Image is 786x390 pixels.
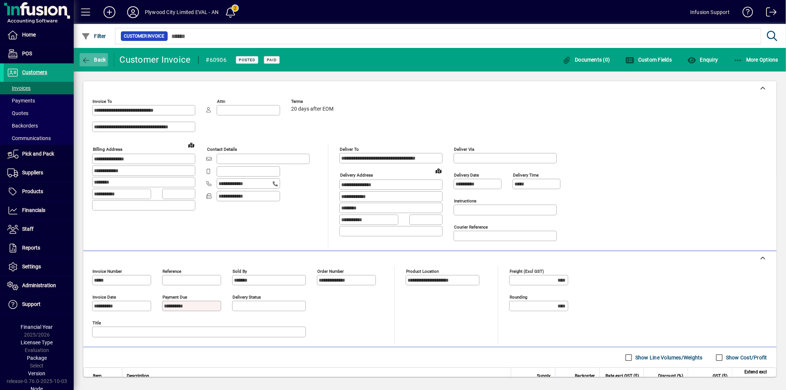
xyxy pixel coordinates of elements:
button: Back [80,53,108,66]
mat-label: Delivery status [233,295,261,300]
a: Settings [4,258,74,276]
mat-label: Deliver via [454,147,474,152]
span: Home [22,32,36,38]
span: Version [28,370,46,376]
span: Financials [22,207,45,213]
a: Home [4,26,74,44]
a: Suppliers [4,164,74,182]
a: Pick and Pack [4,145,74,163]
button: Add [98,6,121,19]
a: View on map [433,165,444,177]
span: Invoices [7,85,31,91]
mat-label: Invoice To [92,99,112,104]
span: Item [93,372,102,380]
span: More Options [734,57,779,63]
button: Profile [121,6,145,19]
span: Staff [22,226,34,232]
a: Knowledge Base [737,1,753,25]
div: Customer Invoice [120,54,191,66]
mat-label: Delivery date [454,173,479,178]
a: Communications [4,132,74,144]
a: Financials [4,201,74,220]
span: GST ($) [713,372,727,380]
a: View on map [185,139,197,151]
button: Documents (0) [560,53,612,66]
label: Show Cost/Profit [724,354,767,361]
a: Staff [4,220,74,238]
a: Quotes [4,107,74,119]
span: Posted [239,58,255,62]
span: Backorder [575,372,595,380]
span: Suppliers [22,170,43,175]
span: Rate excl GST ($) [605,372,639,380]
span: Filter [81,33,106,39]
span: 20 days after EOM [291,106,333,112]
a: Products [4,182,74,201]
span: Customer Invoice [124,32,165,40]
span: Backorders [7,123,38,129]
a: Payments [4,94,74,107]
mat-label: Reference [163,269,181,274]
span: Description [127,372,149,380]
span: Documents (0) [562,57,610,63]
span: Settings [22,264,41,269]
span: Discount (%) [658,372,683,380]
a: Reports [4,239,74,257]
div: Plywood City Limited EVAL - AN [145,6,219,18]
span: Quotes [7,110,28,116]
span: Back [81,57,106,63]
mat-label: Deliver To [340,147,359,152]
span: Pick and Pack [22,151,54,157]
mat-label: Order number [317,269,344,274]
label: Show Line Volumes/Weights [634,354,703,361]
span: Products [22,188,43,194]
span: Enquiry [687,57,718,63]
a: Invoices [4,82,74,94]
a: Administration [4,276,74,295]
mat-label: Title [92,320,101,325]
button: More Options [732,53,780,66]
span: Package [27,355,47,361]
mat-label: Courier Reference [454,224,488,230]
span: Paid [267,58,277,62]
span: Administration [22,282,56,288]
mat-label: Delivery time [513,173,539,178]
mat-label: Rounding [510,295,527,300]
mat-label: Invoice number [92,269,122,274]
mat-label: Invoice date [92,295,116,300]
span: Licensee Type [21,339,53,345]
span: Payments [7,98,35,104]
span: Customers [22,69,47,75]
span: Custom Fields [626,57,672,63]
mat-label: Instructions [454,198,476,203]
mat-label: Payment due [163,295,187,300]
span: Support [22,301,41,307]
button: Enquiry [685,53,720,66]
mat-label: Freight (excl GST) [510,269,544,274]
span: Communications [7,135,51,141]
mat-label: Sold by [233,269,247,274]
app-page-header-button: Back [74,53,114,66]
a: Backorders [4,119,74,132]
span: Supply [537,372,551,380]
mat-label: Attn [217,99,225,104]
button: Custom Fields [624,53,674,66]
div: #60906 [206,54,227,66]
a: POS [4,45,74,63]
span: Extend excl GST ($) [737,368,767,384]
div: Infusion Support [690,6,730,18]
span: Financial Year [21,324,53,330]
a: Logout [761,1,777,25]
mat-label: Product location [406,269,439,274]
button: Filter [80,29,108,43]
a: Support [4,295,74,314]
span: POS [22,51,32,56]
span: Reports [22,245,40,251]
span: Terms [291,99,335,104]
